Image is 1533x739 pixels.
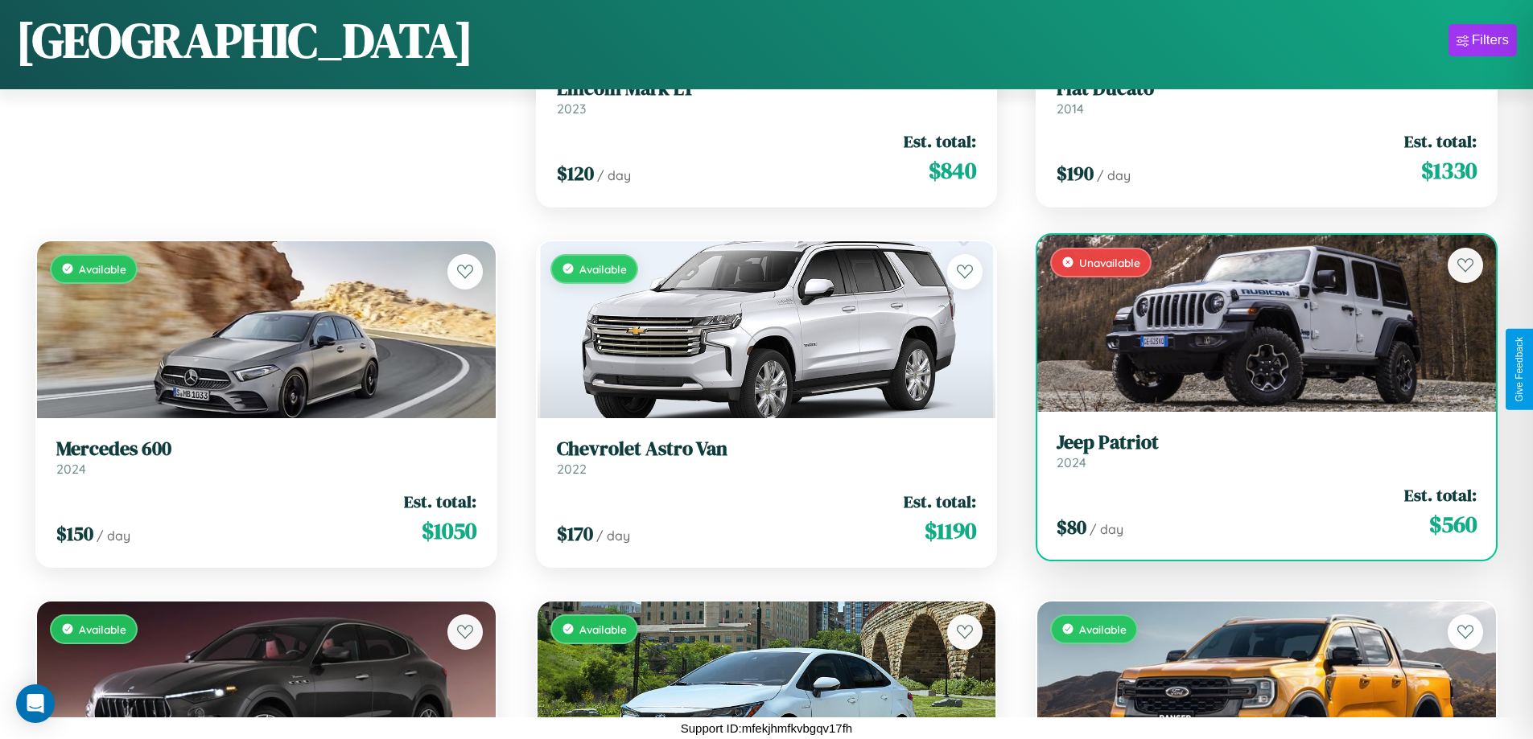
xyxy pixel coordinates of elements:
span: 2024 [1057,454,1086,470]
span: $ 190 [1057,160,1094,187]
span: $ 150 [56,520,93,547]
span: / day [596,528,630,544]
span: Available [579,622,627,636]
span: $ 840 [929,154,976,187]
span: $ 560 [1429,508,1477,540]
span: Available [1079,622,1127,636]
span: $ 120 [557,160,594,187]
span: Available [579,262,627,276]
h3: Fiat Ducato [1057,77,1477,101]
span: / day [1097,167,1131,183]
span: / day [597,167,631,183]
span: Est. total: [904,490,976,513]
span: $ 1190 [925,515,976,547]
span: $ 1050 [422,515,476,547]
span: Unavailable [1079,256,1140,269]
a: Fiat Ducato2014 [1057,77,1477,117]
div: Give Feedback [1514,337,1525,402]
span: / day [1090,521,1123,537]
h3: Jeep Patriot [1057,431,1477,454]
h3: Lincoln Mark LT [557,77,977,101]
span: Est. total: [1404,129,1477,153]
span: 2014 [1057,101,1084,117]
a: Lincoln Mark LT2023 [557,77,977,117]
a: Jeep Patriot2024 [1057,431,1477,470]
h3: Mercedes 600 [56,437,476,461]
p: Support ID: mfekjhmfkvbgqv17fh [681,717,852,739]
a: Mercedes 6002024 [56,437,476,477]
a: Chevrolet Astro Van2022 [557,437,977,477]
div: Filters [1472,32,1509,48]
h3: Chevrolet Astro Van [557,437,977,461]
span: Est. total: [904,129,976,153]
span: 2024 [56,461,86,477]
span: Est. total: [404,490,476,513]
span: 2022 [557,461,587,477]
h1: [GEOGRAPHIC_DATA] [16,7,473,73]
button: Filters [1449,24,1517,56]
div: Open Intercom Messenger [16,684,55,723]
span: / day [97,528,130,544]
span: Est. total: [1404,483,1477,507]
span: 2023 [557,101,586,117]
span: Available [79,262,126,276]
span: Available [79,622,126,636]
span: $ 170 [557,520,593,547]
span: $ 80 [1057,514,1086,540]
span: $ 1330 [1421,154,1477,187]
